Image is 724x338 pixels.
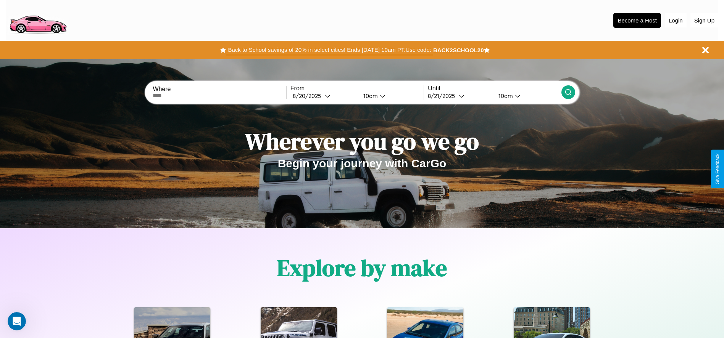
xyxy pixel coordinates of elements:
[6,4,70,35] img: logo
[492,92,561,100] button: 10am
[613,13,661,28] button: Become a Host
[428,85,561,92] label: Until
[433,47,484,53] b: BACK2SCHOOL20
[226,45,433,55] button: Back to School savings of 20% in select cities! Ends [DATE] 10am PT.Use code:
[293,92,325,99] div: 8 / 20 / 2025
[8,312,26,330] iframe: Intercom live chat
[277,252,447,284] h1: Explore by make
[715,154,720,184] div: Give Feedback
[495,92,515,99] div: 10am
[428,92,459,99] div: 8 / 21 / 2025
[360,92,380,99] div: 10am
[153,86,286,93] label: Where
[290,92,357,100] button: 8/20/2025
[690,13,718,27] button: Sign Up
[290,85,424,92] label: From
[665,13,687,27] button: Login
[357,92,424,100] button: 10am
